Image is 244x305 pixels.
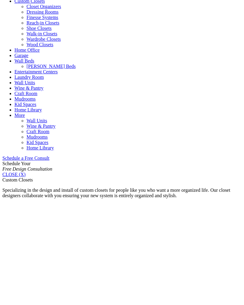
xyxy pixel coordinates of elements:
a: Dressing Rooms [27,9,58,14]
a: Craft Room [14,91,37,96]
a: More menu text will display only on big screen [14,113,25,118]
a: Schedule a Free Consult (opens a dropdown menu) [2,156,49,161]
span: Schedule Your [2,161,52,172]
a: Wall Beds [14,58,34,63]
a: Entertainment Centers [14,69,58,74]
a: Wardrobe Closets [27,37,61,42]
a: Wall Units [14,80,35,85]
em: Free Design Consultation [2,166,52,172]
a: Craft Room [27,129,49,134]
a: Reach-in Closets [27,20,59,25]
span: Custom Closets [2,177,33,182]
a: Home Office [14,47,40,53]
a: Wood Closets [27,42,53,47]
a: Home Library [14,107,42,112]
a: Wall Units [27,118,47,123]
a: Finesse Systems [27,15,58,20]
a: Wine & Pantry [27,124,55,129]
a: Home Library [27,145,54,150]
a: Garage [14,53,28,58]
p: Specializing in the design and install of custom closets for people like you who want a more orga... [2,188,242,198]
a: Closet Organizers [27,4,61,9]
a: Kid Spaces [14,102,36,107]
a: Walk-in Closets [27,31,57,36]
a: Mudrooms [27,134,48,140]
a: Kid Spaces [27,140,48,145]
a: CLOSE (X) [2,172,26,177]
a: Mudrooms [14,96,36,101]
a: [PERSON_NAME] Beds [27,64,76,69]
a: Wine & Pantry [14,85,43,91]
a: Laundry Room [14,75,44,80]
a: Shoe Closets [27,26,52,31]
